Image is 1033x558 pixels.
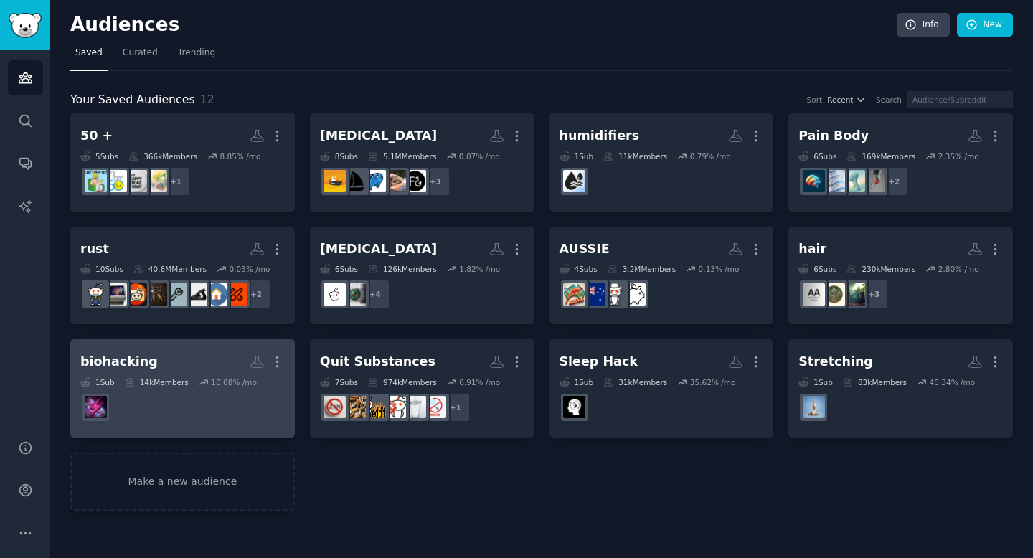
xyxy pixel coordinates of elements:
[424,396,446,418] img: quit_vaping
[803,170,825,192] img: backpain
[80,151,118,161] div: 5 Sub s
[70,42,108,71] a: Saved
[364,396,386,418] img: stopdrinking
[161,166,191,197] div: + 1
[125,170,147,192] img: 40something
[440,392,471,422] div: + 1
[85,396,107,418] img: Biohacking
[70,453,295,511] a: Make a new audience
[9,13,42,38] img: GummySearch logo
[70,113,295,212] a: 50 +5Subs366kMembers8.85% /mo+1Aging40somethingOver50Club50something
[220,151,260,161] div: 8.85 % /mo
[690,377,736,387] div: 35.62 % /mo
[699,264,740,274] div: 0.13 % /mo
[320,377,358,387] div: 7 Sub s
[798,240,826,258] div: hair
[384,396,406,418] img: QuitVaping
[823,170,845,192] img: Sciatica
[690,151,731,161] div: 0.79 % /mo
[229,264,270,274] div: 0.03 % /mo
[798,127,869,145] div: Pain Body
[560,377,594,387] div: 1 Sub
[846,264,915,274] div: 230k Members
[310,339,534,438] a: Quit Substances7Subs974kMembers0.91% /mo+1quit_vapingdecafQuitVapingstopdrinkingquittingsmokingQu...
[310,113,534,212] a: [MEDICAL_DATA]8Subs5.1MMembers0.07% /mo+3Fishing_GearFishingForBeginnersFishingAustraliasailingboats
[459,377,500,387] div: 0.91 % /mo
[583,283,605,306] img: australian
[843,377,907,387] div: 83k Members
[563,283,585,306] img: aussie
[211,377,257,387] div: 10.08 % /mo
[563,396,585,418] img: sleephackers
[563,170,585,192] img: Humidifiers
[85,283,107,306] img: DIY
[173,42,220,71] a: Trending
[85,170,107,192] img: 50something
[560,353,638,371] div: Sleep Hack
[603,377,667,387] div: 31k Members
[459,151,500,161] div: 0.07 % /mo
[80,353,158,371] div: biohacking
[320,127,438,145] div: [MEDICAL_DATA]
[798,353,873,371] div: Stretching
[798,151,836,161] div: 6 Sub s
[788,227,1013,325] a: hair6Subs230kMembers2.80% /mo+3BaldingAyurvedaalopecia_areata
[241,279,271,309] div: + 2
[384,170,406,192] img: FishingForBeginners
[128,151,197,161] div: 366k Members
[879,166,909,197] div: + 2
[368,377,437,387] div: 974k Members
[75,47,103,60] span: Saved
[320,151,358,161] div: 8 Sub s
[133,264,207,274] div: 40.6M Members
[368,151,436,161] div: 5.1M Members
[859,279,889,309] div: + 3
[420,166,451,197] div: + 3
[200,93,214,106] span: 12
[324,170,346,192] img: boats
[80,264,123,274] div: 10 Sub s
[560,240,610,258] div: AUSSIE
[560,264,598,274] div: 4 Sub s
[165,283,187,306] img: restoration
[344,396,366,418] img: quittingsmoking
[105,283,127,306] img: CarsAustralia
[225,283,247,306] img: AusRenovation
[803,283,825,306] img: alopecia_areata
[549,339,774,438] a: Sleep Hack1Sub31kMembers35.62% /mosleephackers
[320,240,438,258] div: [MEDICAL_DATA]
[364,170,386,192] img: FishingAustralia
[843,170,865,192] img: neckpainhelp
[185,283,207,306] img: handtools
[80,240,109,258] div: rust
[70,91,195,109] span: Your Saved Audiences
[145,170,167,192] img: Aging
[320,353,435,371] div: Quit Substances
[310,227,534,325] a: [MEDICAL_DATA]6Subs126kMembers1.82% /mo+4visualsnowDryeyes
[827,95,853,105] span: Recent
[603,283,626,306] img: australia
[798,377,833,387] div: 1 Sub
[324,396,346,418] img: QuittingZyn
[368,264,437,274] div: 126k Members
[938,264,979,274] div: 2.80 % /mo
[907,91,1013,108] input: Audience/Subreddit
[125,283,147,306] img: HomeMaintenance
[608,264,676,274] div: 3.2M Members
[80,377,115,387] div: 1 Sub
[70,227,295,325] a: rust10Subs40.6MMembers0.03% /mo+2AusRenovationhomeownerstipshandtoolsrestorationToolsHomeMaintena...
[125,377,189,387] div: 14k Members
[459,264,500,274] div: 1.82 % /mo
[105,170,127,192] img: Over50Club
[863,170,885,192] img: PlantarFasciitis
[118,42,163,71] a: Curated
[360,279,390,309] div: + 4
[145,283,167,306] img: Tools
[827,95,866,105] button: Recent
[846,151,915,161] div: 169k Members
[70,14,897,37] h2: Audiences
[930,377,976,387] div: 40.34 % /mo
[549,113,774,212] a: humidifiers1Sub11kMembers0.79% /moHumidifiers
[807,95,823,105] div: Sort
[623,283,646,306] img: AussieFrugal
